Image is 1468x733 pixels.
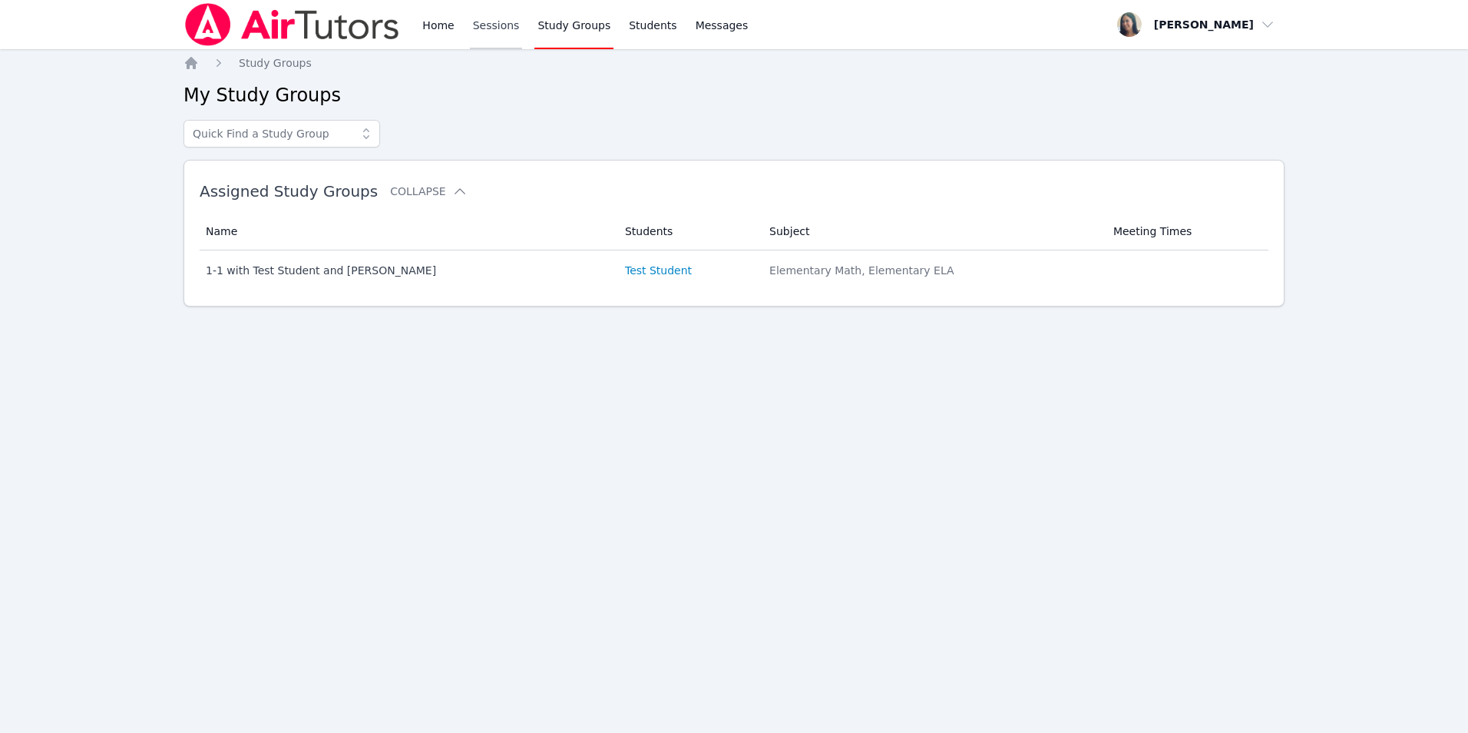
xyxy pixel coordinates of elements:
[239,55,312,71] a: Study Groups
[183,3,401,46] img: Air Tutors
[200,250,1268,290] tr: 1-1 with Test Student and [PERSON_NAME]Test StudentElementary Math, Elementary ELA
[183,120,380,148] input: Quick Find a Study Group
[769,263,1095,278] div: Elementary Math, Elementary ELA
[625,263,692,278] a: Test Student
[1104,213,1268,250] th: Meeting Times
[183,83,1284,108] h2: My Study Groups
[183,55,1284,71] nav: Breadcrumb
[200,213,616,250] th: Name
[616,213,760,250] th: Students
[760,213,1104,250] th: Subject
[390,184,467,199] button: Collapse
[239,57,312,69] span: Study Groups
[200,182,378,201] span: Assigned Study Groups
[206,263,607,278] div: 1-1 with Test Student and [PERSON_NAME]
[696,18,749,33] span: Messages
